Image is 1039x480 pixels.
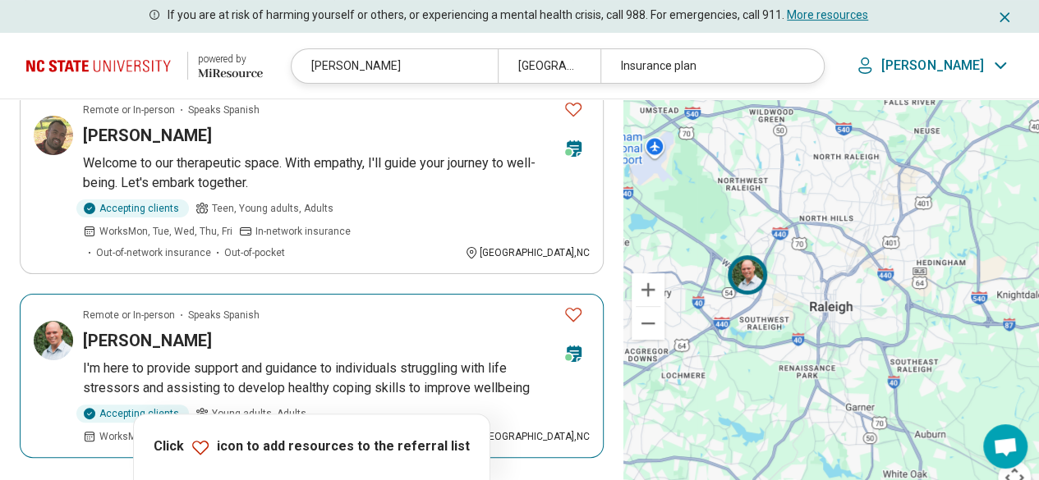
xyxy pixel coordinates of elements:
a: Open chat [983,424,1028,469]
h3: [PERSON_NAME] [83,329,212,352]
span: Works Mon, Tue, Wed, Thu, Fri [99,224,232,239]
button: Favorite [557,93,590,126]
div: [PERSON_NAME] [292,49,498,83]
a: North Carolina State University powered by [26,46,263,85]
p: Remote or In-person [83,308,175,322]
p: Remote or In-person [83,103,175,117]
button: Zoom out [632,307,664,340]
img: North Carolina State University [26,46,177,85]
p: [PERSON_NAME] [881,57,984,74]
span: Out-of-network insurance [96,245,211,260]
p: I'm here to provide support and guidance to individuals struggling with life stressors and assist... [83,359,590,398]
a: More resources [787,8,868,21]
span: Speaks Spanish [188,103,260,117]
span: Speaks Spanish [188,308,260,322]
div: [GEOGRAPHIC_DATA], [GEOGRAPHIC_DATA] [498,49,600,83]
span: Teen, Young adults, Adults [212,201,333,216]
span: In-network insurance [255,224,351,239]
button: Favorite [557,298,590,331]
div: [GEOGRAPHIC_DATA] , NC [465,245,590,260]
span: Out-of-pocket [224,245,285,260]
div: [GEOGRAPHIC_DATA] , NC [465,429,590,444]
p: Click icon to add resources to the referral list [154,437,470,457]
h3: [PERSON_NAME] [83,124,212,147]
span: Young adults, Adults [212,406,306,421]
div: Insurance plan [600,49,807,83]
div: Accepting clients [76,405,189,423]
div: powered by [198,52,263,66]
p: Welcome to our therapeutic space. With empathy, I'll guide your journey to well-being. Let's emba... [83,153,590,193]
p: If you are at risk of harming yourself or others, or experiencing a mental health crisis, call 98... [168,7,868,24]
span: Works Mon, Tue, Wed, Thu, Fri [99,429,232,444]
button: Zoom in [632,273,664,306]
div: Accepting clients [76,199,189,217]
button: Dismiss [996,7,1013,26]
